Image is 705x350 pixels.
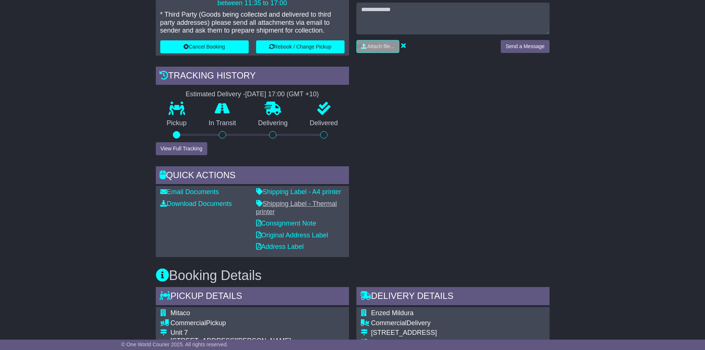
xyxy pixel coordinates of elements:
a: Email Documents [160,188,219,196]
a: Shipping Label - Thermal printer [256,200,337,216]
div: MILDURA, [GEOGRAPHIC_DATA] [371,339,484,347]
div: Unit 7 [171,329,291,337]
span: Mitaco [171,309,190,317]
span: Commercial [371,319,407,327]
p: Pickup [156,119,198,127]
button: Rebook / Change Pickup [256,40,345,53]
a: Consignment Note [256,220,316,227]
span: Commercial [171,319,206,327]
a: Shipping Label - A4 printer [256,188,341,196]
a: Original Address Label [256,231,328,239]
div: Pickup [171,319,291,327]
span: Enzed Mildura [371,309,414,317]
span: © One World Courier 2025. All rights reserved. [121,341,228,347]
a: Address Label [256,243,304,250]
div: Pickup Details [156,287,349,307]
p: In Transit [198,119,247,127]
p: Delivered [299,119,349,127]
div: [STREET_ADDRESS] [371,329,484,337]
div: Tracking history [156,67,349,87]
div: Quick Actions [156,166,349,186]
div: [DATE] 17:00 (GMT +10) [245,90,319,99]
button: Send a Message [501,40,549,53]
p: * Third Party (Goods being collected and delivered to third party addresses) please send all atta... [160,11,345,35]
div: Delivery [371,319,484,327]
div: Estimated Delivery - [156,90,349,99]
div: Delivery Details [356,287,550,307]
h3: Booking Details [156,268,550,283]
button: View Full Tracking [156,142,207,155]
p: Delivering [247,119,299,127]
button: Cancel Booking [160,40,249,53]
div: [STREET_ADDRESS][PERSON_NAME] [171,337,291,345]
a: Download Documents [160,200,232,207]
